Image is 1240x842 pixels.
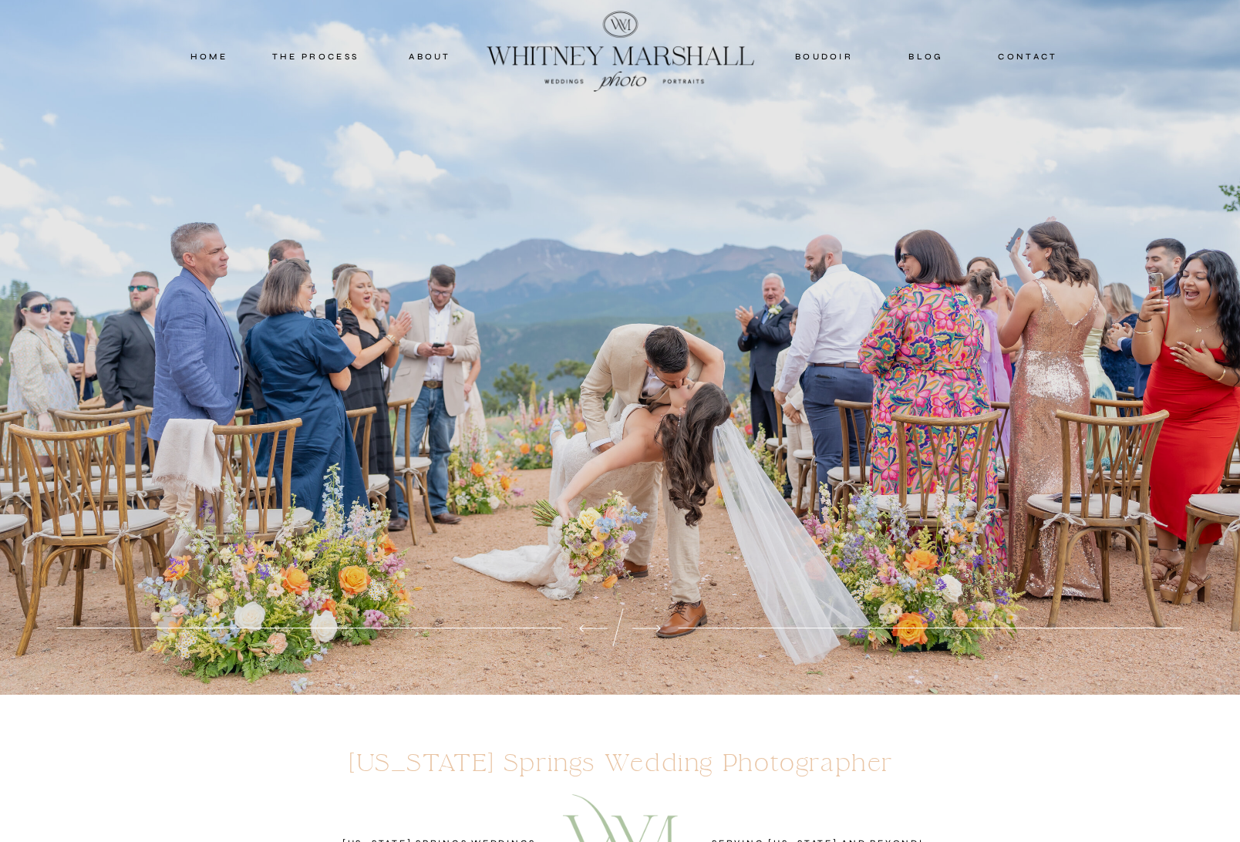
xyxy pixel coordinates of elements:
a: THE PROCESS [269,49,362,63]
a: home [176,49,242,63]
a: about [392,49,468,63]
a: contact [992,49,1064,63]
a: boudoir [793,49,855,63]
h1: [US_STATE] Springs Wedding Photographer [304,732,938,785]
a: blog [892,49,960,63]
